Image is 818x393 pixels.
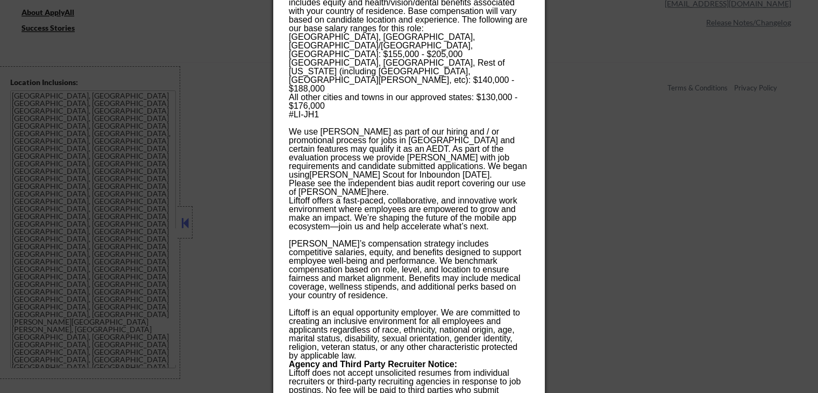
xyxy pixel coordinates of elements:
[289,179,529,196] p: Please see the independent bias audit report covering our use of [PERSON_NAME] .
[289,128,529,179] p: We use [PERSON_NAME] as part of our hiring and / or promotional process for jobs in [GEOGRAPHIC_D...
[289,308,529,360] p: Liftoff is an equal opportunity employer. We are committed to creating an inclusive environment f...
[369,187,386,196] a: here
[289,240,529,300] p: [PERSON_NAME]’s compensation strategy includes competitive salaries, equity, and benefits designe...
[289,360,457,369] strong: Agency and Third Party Recruiter Notice:
[289,196,529,231] p: Liftoff offers a fast-paced, collaborative, and innovative work environment where employees are e...
[289,110,529,119] p: #LI-JH1
[289,33,529,110] p: [GEOGRAPHIC_DATA], [GEOGRAPHIC_DATA], [GEOGRAPHIC_DATA]/[GEOGRAPHIC_DATA], [GEOGRAPHIC_DATA]: $15...
[309,170,450,179] a: [PERSON_NAME] Scout for Inbound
